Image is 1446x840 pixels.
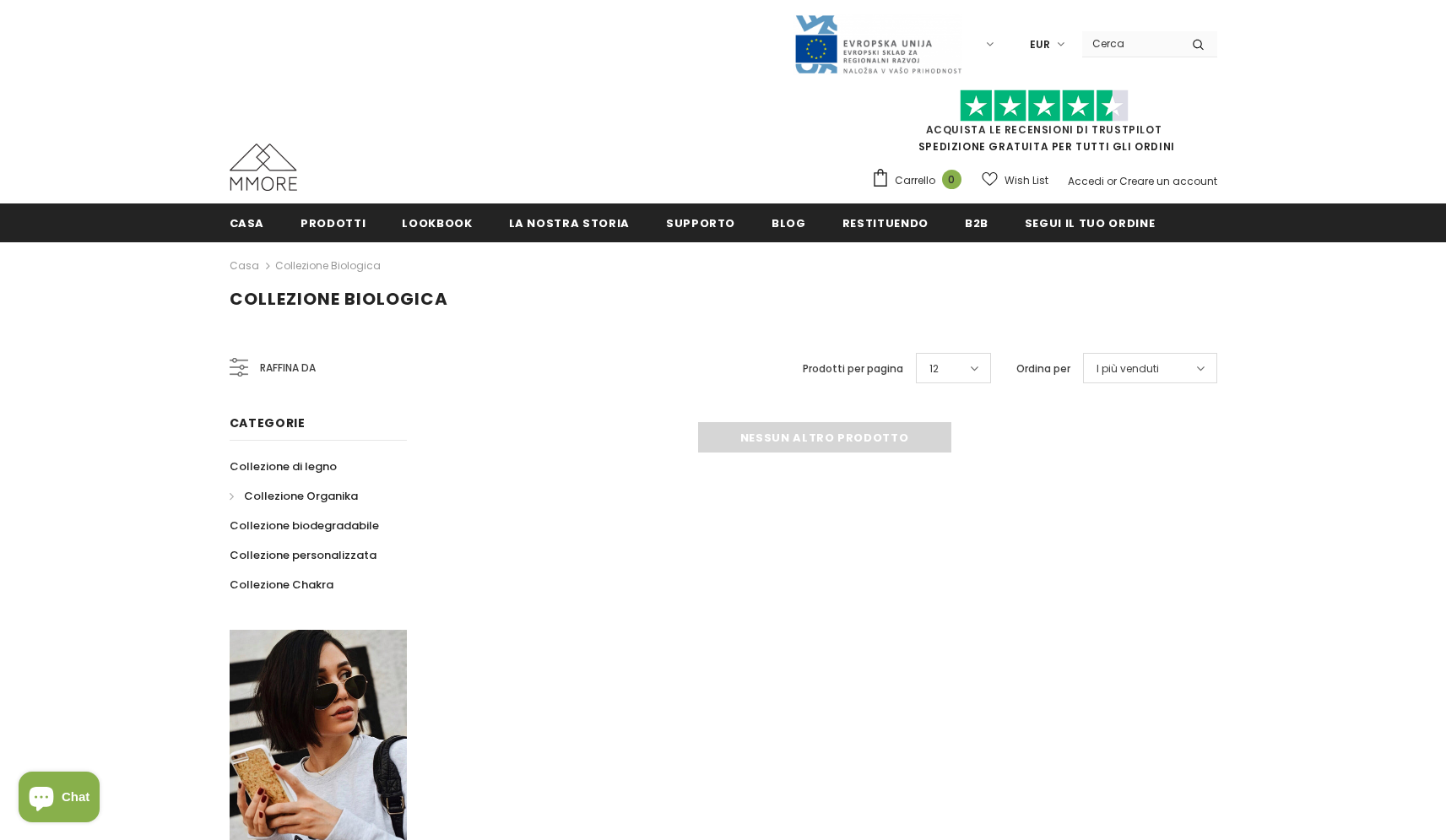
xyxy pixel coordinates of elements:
span: I più venduti [1097,360,1159,377]
a: Collezione Chakra [230,570,333,599]
span: Raffina da [260,359,316,377]
span: Carrello [895,172,935,189]
span: B2B [965,215,988,231]
img: Fidati di Pilot Stars [960,89,1129,122]
span: Casa [230,215,265,231]
a: Collezione biologica [275,258,381,273]
a: Collezione Organika [230,481,358,511]
span: supporto [666,215,735,231]
span: or [1107,174,1117,188]
span: 0 [942,170,961,189]
span: La nostra storia [509,215,630,231]
span: Collezione di legno [230,458,337,474]
span: Collezione biodegradabile [230,518,379,534]
span: Categorie [230,415,306,431]
a: Prodotti [301,203,366,241]
img: Casi MMORE [230,144,297,191]
a: Collezione biodegradabile [230,511,379,540]
a: La nostra storia [509,203,630,241]
a: Acquista le recensioni di TrustPilot [926,122,1162,137]
a: Creare un account [1119,174,1217,188]
a: Collezione personalizzata [230,540,376,570]
span: Collezione Chakra [230,577,333,593]
a: B2B [965,203,988,241]
label: Ordina per [1016,360,1070,377]
a: Segui il tuo ordine [1025,203,1155,241]
span: SPEDIZIONE GRATUITA PER TUTTI GLI ORDINI [871,97,1217,154]
span: Segui il tuo ordine [1025,215,1155,231]
span: Collezione personalizzata [230,547,376,563]
inbox-online-store-chat: Shopify online store chat [14,772,105,826]
span: Restituendo [842,215,929,231]
span: Collezione Organika [244,488,358,504]
a: Collezione di legno [230,452,337,481]
a: Lookbook [402,203,472,241]
a: Carrello 0 [871,168,970,193]
label: Prodotti per pagina [803,360,903,377]
a: Blog [772,203,806,241]
input: Search Site [1082,31,1179,56]
a: Casa [230,203,265,241]
span: Lookbook [402,215,472,231]
span: Blog [772,215,806,231]
a: Restituendo [842,203,929,241]
a: Accedi [1068,174,1104,188]
a: Casa [230,256,259,276]
span: Wish List [1005,172,1048,189]
span: Collezione biologica [230,287,448,311]
span: Prodotti [301,215,366,231]
a: Wish List [982,165,1048,195]
a: Javni Razpis [793,36,962,51]
img: Javni Razpis [793,14,962,75]
span: 12 [929,360,939,377]
span: EUR [1030,36,1050,53]
a: supporto [666,203,735,241]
